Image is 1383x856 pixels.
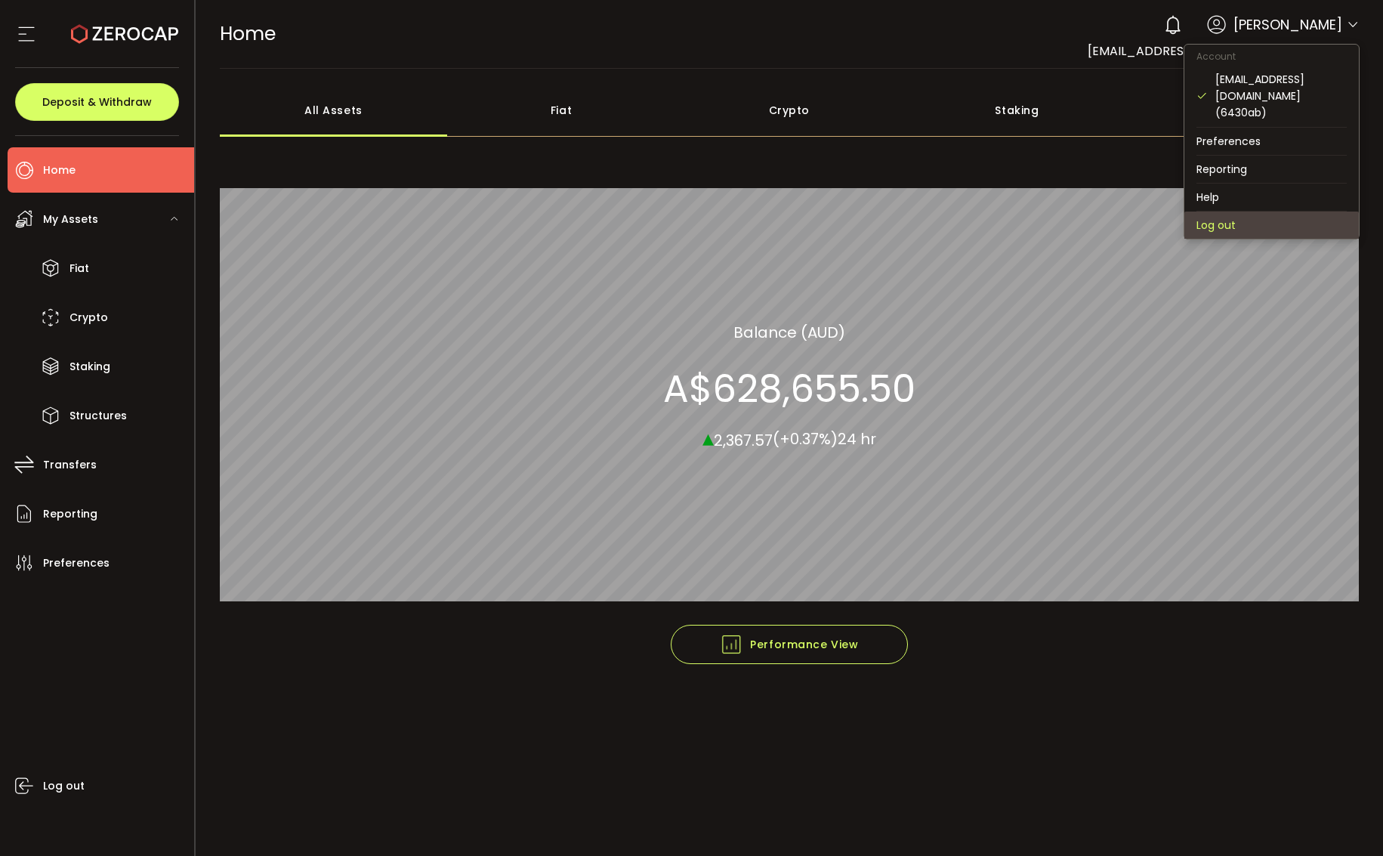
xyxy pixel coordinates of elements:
span: Log out [43,775,85,797]
span: Reporting [43,503,97,525]
span: Structures [69,405,127,427]
span: Fiat [69,258,89,280]
section: Balance (AUD) [733,320,845,343]
span: Transfers [43,454,97,476]
span: (+0.37%) [773,428,838,450]
li: Reporting [1184,156,1359,183]
li: Help [1184,184,1359,211]
li: Preferences [1184,128,1359,155]
span: 24 hr [838,428,876,450]
span: Home [220,20,276,47]
div: Fiat [447,84,675,137]
span: Deposit & Withdraw [42,97,152,107]
div: [EMAIL_ADDRESS][DOMAIN_NAME] (6430ab) [1215,71,1347,121]
span: ▴ [702,421,714,453]
span: [PERSON_NAME] [1233,14,1342,35]
span: My Assets [43,209,98,230]
section: A$628,655.50 [663,366,915,411]
button: Performance View [671,625,908,664]
span: Staking [69,356,110,378]
div: Staking [903,84,1131,137]
div: Crypto [675,84,903,137]
button: Deposit & Withdraw [15,83,179,121]
span: [EMAIL_ADDRESS][DOMAIN_NAME] (6430ab) [1088,42,1359,60]
iframe: Chat Widget [1307,783,1383,856]
li: Log out [1184,212,1359,239]
div: Structured Products [1131,84,1359,137]
span: Performance View [720,633,858,656]
span: Preferences [43,552,110,574]
div: All Assets [220,84,448,137]
span: Crypto [69,307,108,329]
span: 2,367.57 [714,429,773,450]
span: Account [1184,50,1248,63]
span: Home [43,159,76,181]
